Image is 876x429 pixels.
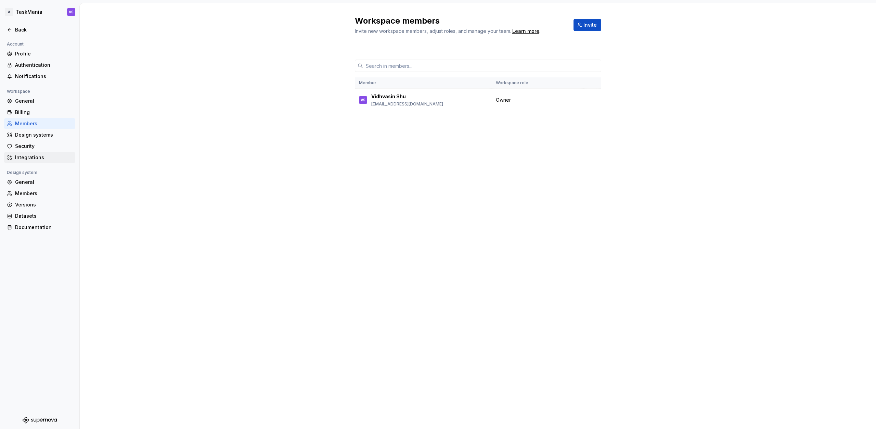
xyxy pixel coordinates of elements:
a: Integrations [4,152,75,163]
span: Owner [496,97,511,103]
th: Member [355,77,492,89]
h2: Workspace members [355,15,565,26]
a: Authentication [4,60,75,71]
div: Design systems [15,131,73,138]
a: Datasets [4,211,75,222]
a: Security [4,141,75,152]
div: Workspace [4,87,33,96]
a: General [4,96,75,106]
svg: Supernova Logo [23,417,57,424]
div: Security [15,143,73,150]
p: Vidhvasin Shu [371,93,406,100]
a: Members [4,188,75,199]
a: Learn more [512,28,539,35]
th: Workspace role [492,77,583,89]
a: General [4,177,75,188]
a: Documentation [4,222,75,233]
div: General [15,98,73,104]
div: Members [15,120,73,127]
div: VS [69,9,74,15]
span: Invite new workspace members, adjust roles, and manage your team. [355,28,511,34]
a: Back [4,24,75,35]
div: Billing [15,109,73,116]
button: Invite [574,19,601,31]
div: Versions [15,201,73,208]
div: Design system [4,168,40,177]
a: Billing [4,107,75,118]
a: Notifications [4,71,75,82]
a: Versions [4,199,75,210]
div: Members [15,190,73,197]
div: Datasets [15,213,73,219]
a: Profile [4,48,75,59]
div: A [5,8,13,16]
span: . [511,29,540,34]
input: Search in members... [363,60,601,72]
div: VS [361,97,365,103]
div: Integrations [15,154,73,161]
div: Profile [15,50,73,57]
a: Design systems [4,129,75,140]
div: Notifications [15,73,73,80]
div: Back [15,26,73,33]
div: Documentation [15,224,73,231]
span: Invite [583,22,597,28]
p: [EMAIL_ADDRESS][DOMAIN_NAME] [371,101,443,107]
div: Authentication [15,62,73,68]
div: General [15,179,73,186]
div: Account [4,40,26,48]
div: TaskMania [16,9,42,15]
a: Members [4,118,75,129]
button: ATaskManiaVS [1,4,78,20]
